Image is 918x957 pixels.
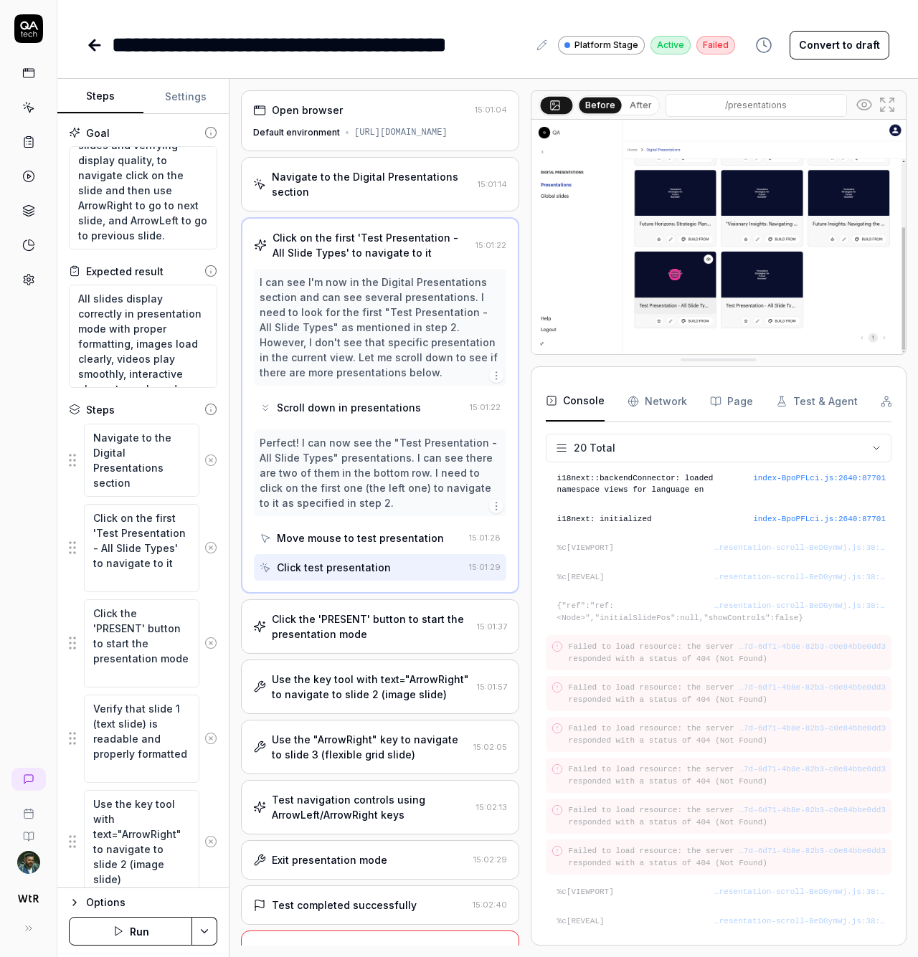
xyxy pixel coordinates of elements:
[569,641,886,665] pre: Failed to load resource: the server responded with a status of 404 (Not Found)
[254,394,506,421] button: Scroll down in presentations15:01:22
[557,542,886,554] pre: %c[VIEWPORT]
[69,694,217,784] div: Suggestions
[714,571,886,584] div: …resentation-scroll-BeDGymWj.js : 38 : 28797
[714,571,886,584] button: …resentation-scroll-BeDGymWj.js:38:28797
[254,554,506,581] button: Click test presentation15:01:29
[473,900,507,910] time: 15:02:40
[753,513,886,525] div: index-BpoPFLci.js : 2640 : 87701
[650,36,691,54] div: Active
[696,36,735,54] div: Failed
[473,742,507,752] time: 15:02:05
[470,402,501,412] time: 15:01:22
[714,600,886,612] div: …resentation-scroll-BeDGymWj.js : 38 : 28846
[714,886,886,898] div: …resentation-scroll-BeDGymWj.js : 38 : 30005
[475,240,506,250] time: 15:01:22
[272,103,343,118] div: Open browser
[477,622,507,632] time: 15:01:37
[272,898,417,913] div: Test completed successfully
[557,513,886,525] pre: i18next: initialized
[6,796,51,819] a: Book a call with us
[557,472,886,496] pre: i18next::backendConnector: loaded namespace views for language en
[253,126,340,139] div: Default environment
[69,789,217,894] div: Suggestions
[853,93,876,116] button: Show all interative elements
[272,732,468,762] div: Use the "ArrowRight" key to navigate to slide 3 (flexible grid slide)
[557,600,886,624] pre: {"ref":"ref: <Node>","initialSlidePos":null,"showControls":false}
[579,97,621,113] button: Before
[477,682,507,692] time: 15:01:57
[714,886,886,898] button: …resentation-scroll-BeDGymWj.js:38:30005
[469,562,501,572] time: 15:01:29
[277,530,444,546] div: Move mouse to test presentation
[569,845,886,869] pre: Failed to load resource: the server responded with a status of 404 (Not Found)
[273,230,470,260] div: Click on the first 'Test Presentation - All Slide Types' to navigate to it
[69,917,192,946] button: Run
[747,31,781,59] button: View version history
[272,169,472,199] div: Navigate to the Digital Presentations section
[475,105,507,115] time: 15:01:04
[69,599,217,688] div: Suggestions
[86,125,110,141] div: Goal
[714,600,886,612] button: …resentation-scroll-BeDGymWj.js:38:28846
[714,542,886,554] div: …resentation-scroll-BeDGymWj.js : 38 : 29644
[624,97,658,113] button: After
[739,723,886,735] button: …7d-6d71-4b8e-82b3-c0e84bbe0dd3
[714,915,886,928] div: …resentation-scroll-BeDGymWj.js : 38 : 29507
[17,851,40,874] img: 75f6fef8-52cc-4fe8-8a00-cf9dc34b9be0.jpg
[272,611,471,642] div: Click the 'PRESENT' button to start the presentation mode
[478,179,507,189] time: 15:01:14
[714,542,886,554] button: …resentation-scroll-BeDGymWj.js:38:29644
[753,472,886,485] div: index-BpoPFLci.js : 2640 : 87701
[739,641,886,653] button: …7d-6d71-4b8e-82b3-c0e84bbe0dd3
[574,39,638,52] span: Platform Stage
[86,894,217,911] div: Options
[69,503,217,593] div: Suggestions
[272,672,471,702] div: Use the key tool with text="ArrowRight" to navigate to slide 2 (image slide)
[569,682,886,705] pre: Failed to load resource: the server responded with a status of 404 (Not Found)
[57,80,143,114] button: Steps
[354,126,448,139] div: [URL][DOMAIN_NAME]
[739,682,886,694] button: …7d-6d71-4b8e-82b3-c0e84bbe0dd3
[199,724,222,753] button: Remove step
[86,402,115,417] div: Steps
[6,819,51,842] a: Documentation
[557,915,886,928] pre: %c[REVEAL]
[199,533,222,562] button: Remove step
[739,845,886,857] button: …7d-6d71-4b8e-82b3-c0e84bbe0dd3
[69,894,217,911] button: Options
[476,802,507,812] time: 15:02:13
[558,35,645,54] a: Platform Stage
[277,560,391,575] div: Click test presentation
[143,80,229,114] button: Settings
[199,629,222,657] button: Remove step
[569,723,886,746] pre: Failed to load resource: the server responded with a status of 404 (Not Found)
[69,423,217,497] div: Suggestions
[876,93,899,116] button: Open in full screen
[272,792,470,822] div: Test navigation controls using ArrowLeft/ArrowRight keys
[546,381,605,422] button: Console
[569,763,886,787] pre: Failed to load resource: the server responded with a status of 404 (Not Found)
[199,827,222,856] button: Remove step
[531,120,906,354] img: Screenshot
[469,533,501,543] time: 15:01:28
[16,885,42,911] img: Walk the Room Logo
[739,804,886,816] button: …7d-6d71-4b8e-82b3-c0e84bbe0dd3
[557,886,886,898] pre: %c[VIEWPORT]
[790,31,889,59] button: Convert to draft
[473,854,507,865] time: 15:02:29
[272,852,387,867] div: Exit presentation mode
[710,381,753,422] button: Page
[569,804,886,828] pre: Failed to load resource: the server responded with a status of 404 (Not Found)
[277,400,421,415] div: Scroll down in presentations
[714,915,886,928] button: …resentation-scroll-BeDGymWj.js:38:29507
[11,768,46,791] a: New conversation
[776,381,858,422] button: Test & Agent
[739,763,886,776] button: …7d-6d71-4b8e-82b3-c0e84bbe0dd3
[254,525,506,551] button: Move mouse to test presentation15:01:28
